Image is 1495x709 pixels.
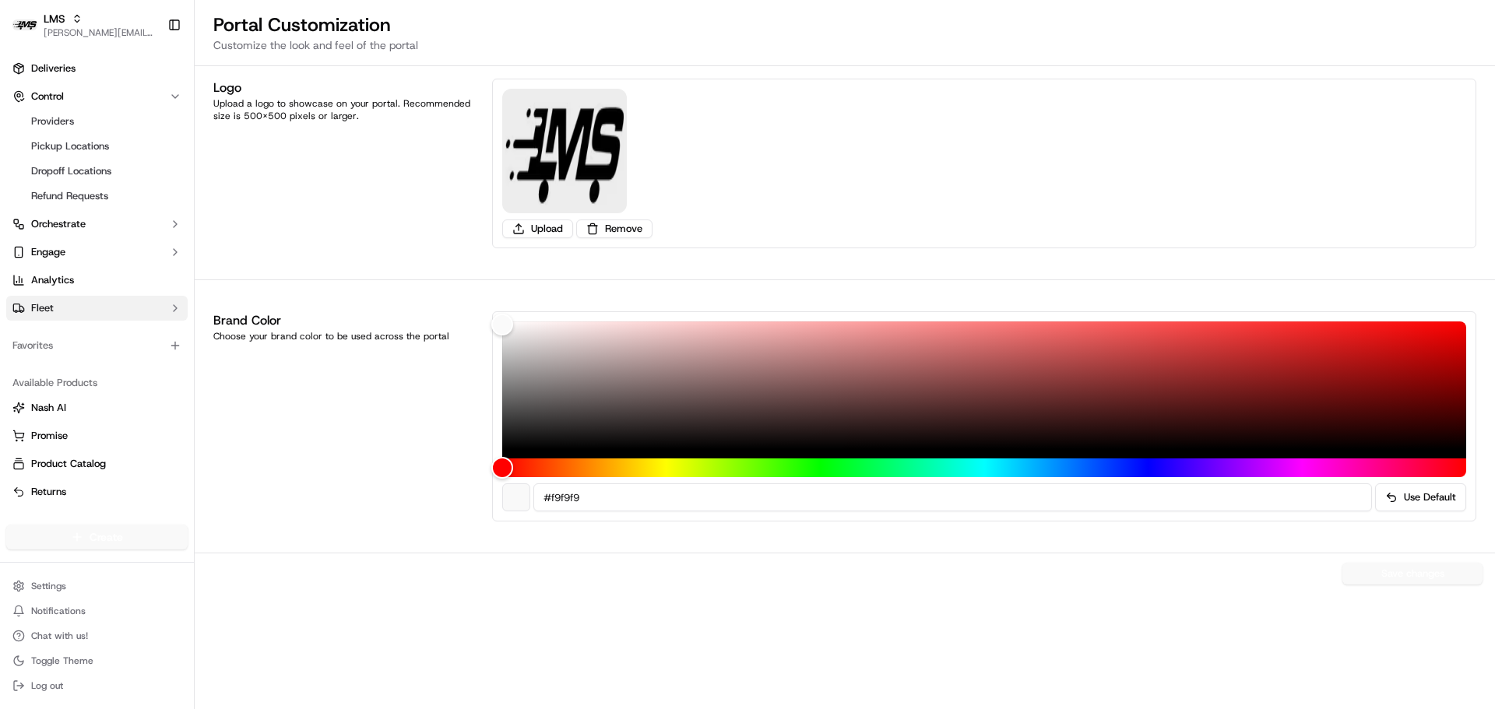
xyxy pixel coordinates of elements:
[576,219,653,238] button: Remove
[31,273,74,287] span: Analytics
[6,625,188,647] button: Chat with us!
[213,37,1476,53] p: Customize the look and feel of the portal
[502,89,627,213] img: logo-poral_customization_screen-LMS-1758137370383.png
[31,245,65,259] span: Engage
[12,19,37,30] img: LMS
[9,342,125,370] a: 📗Knowledge Base
[132,349,144,362] div: 💻
[31,580,66,592] span: Settings
[6,451,188,476] button: Product Catalog
[6,525,188,549] button: Create
[31,90,64,104] span: Control
[147,348,250,363] span: API Documentation
[31,457,106,471] span: Product Catalog
[31,164,111,178] span: Dropoff Locations
[31,655,93,667] span: Toggle Theme
[25,160,169,182] a: Dropoff Locations
[12,429,181,443] a: Promise
[502,321,1466,449] div: Color
[1375,483,1466,511] button: Use Default
[6,675,188,697] button: Log out
[31,139,109,153] span: Pickup Locations
[6,6,161,44] button: LMSLMS[PERSON_NAME][EMAIL_ADDRESS][DOMAIN_NAME]
[125,342,256,370] a: 💻API Documentation
[31,401,66,415] span: Nash AI
[12,457,181,471] a: Product Catalog
[31,61,76,75] span: Deliveries
[6,479,188,504] button: Returns
[40,100,280,117] input: Got a question? Start typing here...
[6,650,188,672] button: Toggle Theme
[90,529,123,545] span: Create
[6,212,188,237] button: Orchestrate
[70,149,255,164] div: Start new chat
[12,401,181,415] a: Nash AI
[48,241,126,254] span: [PERSON_NAME]
[31,679,63,692] span: Log out
[6,240,188,265] button: Engage
[44,11,65,26] button: LMS
[241,199,283,218] button: See all
[25,185,169,207] a: Refund Requests
[16,349,28,362] div: 📗
[44,26,155,39] button: [PERSON_NAME][EMAIL_ADDRESS][DOMAIN_NAME]
[16,226,40,251] img: Jeff Sasse
[31,630,88,642] span: Chat with us!
[265,153,283,172] button: Start new chat
[213,311,473,330] h1: Brand Color
[16,62,283,87] p: Welcome 👋
[25,111,169,132] a: Providers
[16,269,40,293] img: Jeff Sasse
[6,56,188,81] a: Deliveries
[70,164,214,177] div: We're available if you need us!
[6,333,188,358] div: Favorites
[6,600,188,622] button: Notifications
[31,217,86,231] span: Orchestrate
[138,283,170,296] span: [DATE]
[6,395,188,420] button: Nash AI
[129,241,135,254] span: •
[129,283,135,296] span: •
[110,385,188,398] a: Powered byPylon
[502,458,1466,477] div: Hue
[213,330,473,342] div: Choose your brand color to be used across the portal
[6,370,188,395] div: Available Products
[16,149,44,177] img: 1736555255976-a54dd68f-1ca7-489b-9aae-adbdc363a1c4
[33,149,61,177] img: 8571987876998_91fb9ceb93ad5c398215_72.jpg
[48,283,126,296] span: [PERSON_NAME]
[213,97,473,122] div: Upload a logo to showcase on your portal. Recommended size is 500x500 pixels or larger.
[16,202,104,215] div: Past conversations
[6,575,188,597] button: Settings
[6,296,188,321] button: Fleet
[31,301,54,315] span: Fleet
[31,605,86,617] span: Notifications
[31,348,119,363] span: Knowledge Base
[155,386,188,398] span: Pylon
[31,114,74,128] span: Providers
[1342,563,1483,584] button: Save changes
[6,423,188,448] button: Promise
[12,485,181,499] a: Returns
[502,219,573,238] button: Upload
[25,135,169,157] a: Pickup Locations
[31,429,68,443] span: Promise
[31,189,108,203] span: Refund Requests
[138,241,170,254] span: [DATE]
[16,16,47,47] img: Nash
[31,485,66,499] span: Returns
[213,12,1476,37] h2: Portal Customization
[6,268,188,293] a: Analytics
[6,84,188,109] button: Control
[213,79,473,97] h1: Logo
